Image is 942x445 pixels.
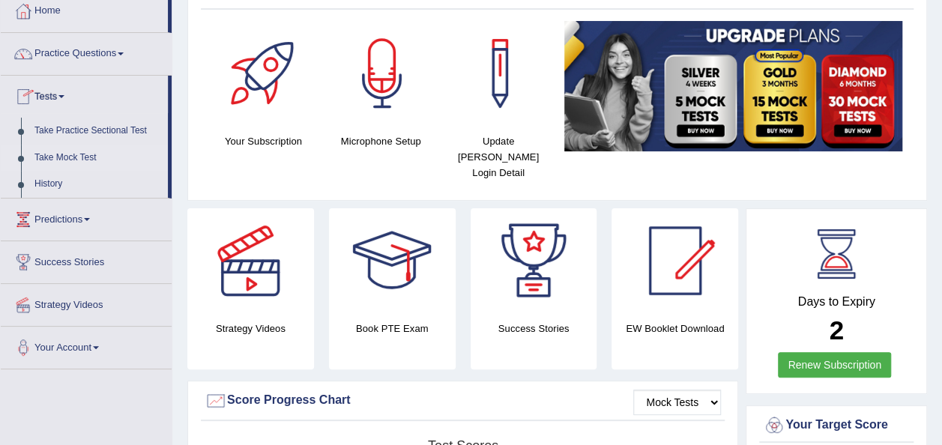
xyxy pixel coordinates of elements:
[471,321,597,336] h4: Success Stories
[1,199,172,236] a: Predictions
[1,33,172,70] a: Practice Questions
[212,133,315,149] h4: Your Subscription
[330,133,432,149] h4: Microphone Setup
[205,390,721,412] div: Score Progress Chart
[1,327,172,364] a: Your Account
[28,118,168,145] a: Take Practice Sectional Test
[447,133,550,181] h4: Update [PERSON_NAME] Login Detail
[829,315,843,345] b: 2
[329,321,456,336] h4: Book PTE Exam
[28,171,168,198] a: History
[763,414,910,437] div: Your Target Score
[28,145,168,172] a: Take Mock Test
[778,352,891,378] a: Renew Subscription
[564,21,902,151] img: small5.jpg
[612,321,738,336] h4: EW Booklet Download
[187,321,314,336] h4: Strategy Videos
[763,295,910,309] h4: Days to Expiry
[1,241,172,279] a: Success Stories
[1,76,168,113] a: Tests
[1,284,172,321] a: Strategy Videos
